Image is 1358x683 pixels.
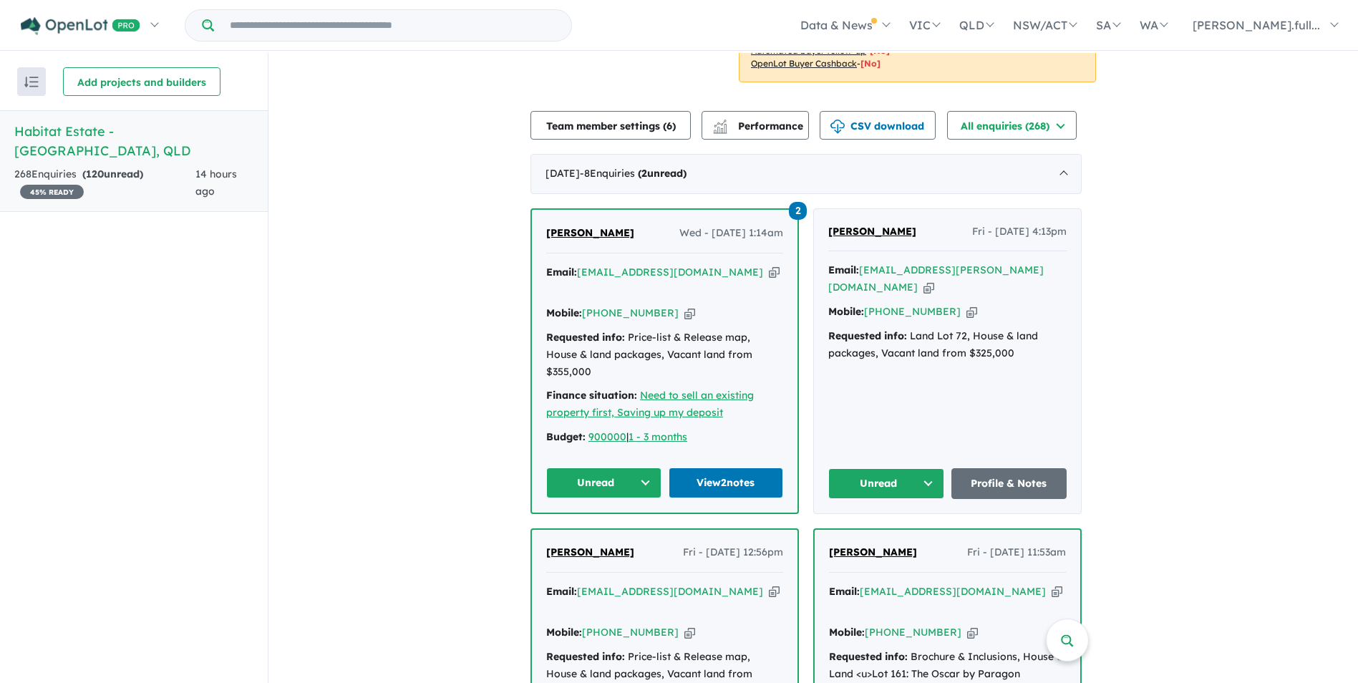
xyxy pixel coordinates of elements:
button: Copy [769,584,780,599]
span: [No] [860,58,881,69]
button: Copy [1052,584,1062,599]
strong: Mobile: [546,306,582,319]
a: 900000 [588,430,626,443]
div: 268 Enquir ies [14,166,195,200]
a: Need to sell an existing property first, Saving up my deposit [546,389,754,419]
span: 14 hours ago [195,168,237,198]
strong: ( unread) [638,167,687,180]
a: View2notes [669,468,784,498]
button: Performance [702,111,809,140]
strong: Requested info: [546,650,625,663]
a: [PERSON_NAME] [546,544,634,561]
strong: Requested info: [546,331,625,344]
a: 1 - 3 months [629,430,687,443]
strong: ( unread) [82,168,143,180]
span: 45 % READY [20,185,84,199]
div: | [546,429,783,446]
button: Add projects and builders [63,67,220,96]
strong: Mobile: [546,626,582,639]
a: [EMAIL_ADDRESS][DOMAIN_NAME] [577,266,763,278]
strong: Mobile: [829,626,865,639]
a: [EMAIL_ADDRESS][PERSON_NAME][DOMAIN_NAME] [828,263,1044,294]
strong: Budget: [546,430,586,443]
span: [PERSON_NAME] [829,546,917,558]
div: Price-list & Release map, House & land packages, Vacant land from $355,000 [546,329,783,380]
img: sort.svg [24,77,39,87]
button: All enquiries (268) [947,111,1077,140]
img: download icon [830,120,845,134]
button: Copy [684,306,695,321]
a: [PERSON_NAME] [546,225,634,242]
h5: Habitat Estate - [GEOGRAPHIC_DATA] , QLD [14,122,253,160]
span: Wed - [DATE] 1:14am [679,225,783,242]
button: Copy [684,625,695,640]
a: Profile & Notes [951,468,1067,499]
u: OpenLot Buyer Cashback [751,58,857,69]
a: [EMAIL_ADDRESS][DOMAIN_NAME] [577,585,763,598]
span: 2 [641,167,647,180]
span: Fri - [DATE] 12:56pm [683,544,783,561]
span: 2 [789,202,807,220]
button: CSV download [820,111,936,140]
a: [PHONE_NUMBER] [582,306,679,319]
button: Copy [769,265,780,280]
a: 2 [789,200,807,220]
img: bar-chart.svg [713,124,727,133]
img: Openlot PRO Logo White [21,17,140,35]
span: Fri - [DATE] 11:53am [967,544,1066,561]
strong: Requested info: [828,329,907,342]
button: Unread [546,468,661,498]
span: 120 [86,168,104,180]
a: [PHONE_NUMBER] [582,626,679,639]
span: Fri - [DATE] 4:13pm [972,223,1067,241]
button: Unread [828,468,944,499]
strong: Email: [546,585,577,598]
strong: Requested info: [829,650,908,663]
u: Automated buyer follow-up [751,45,866,56]
strong: Email: [546,266,577,278]
input: Try estate name, suburb, builder or developer [217,10,568,41]
button: Team member settings (6) [530,111,691,140]
span: 6 [666,120,672,132]
strong: Finance situation: [546,389,637,402]
span: [No] [870,45,890,56]
a: [PHONE_NUMBER] [865,626,961,639]
strong: Email: [829,585,860,598]
div: Land Lot 72, House & land packages, Vacant land from $325,000 [828,328,1067,362]
span: [PERSON_NAME] [546,546,634,558]
a: [PHONE_NUMBER] [864,305,961,318]
strong: Email: [828,263,859,276]
img: line-chart.svg [714,120,727,127]
div: [DATE] [530,154,1082,194]
button: Copy [966,304,977,319]
strong: Mobile: [828,305,864,318]
span: [PERSON_NAME].full... [1193,18,1320,32]
a: [PERSON_NAME] [828,223,916,241]
span: [PERSON_NAME] [828,225,916,238]
span: Performance [715,120,803,132]
button: Copy [923,280,934,295]
a: [PERSON_NAME] [829,544,917,561]
button: Copy [967,625,978,640]
span: - 8 Enquir ies [580,167,687,180]
a: [EMAIL_ADDRESS][DOMAIN_NAME] [860,585,1046,598]
span: [PERSON_NAME] [546,226,634,239]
